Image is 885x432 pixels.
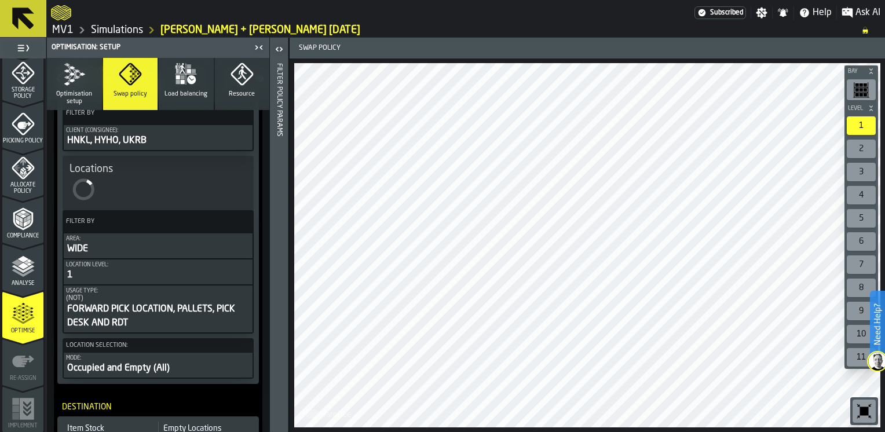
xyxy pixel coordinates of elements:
[844,299,878,323] div: button-toolbar-undefined
[64,233,253,258] button: Area:WIDE
[64,107,232,119] label: Filter By
[2,339,43,385] li: menu Re-assign
[2,328,43,334] span: Optimise
[66,268,250,282] div: 1
[2,280,43,287] span: Analyse
[844,323,878,346] div: button-toolbar-undefined
[813,6,832,20] span: Help
[844,230,878,253] div: button-toolbar-undefined
[2,423,43,429] span: Implement
[847,116,876,135] div: 1
[64,285,253,332] div: PolicyFilterItem-Usage Type
[850,397,878,425] div: button-toolbar-undefined
[2,196,43,243] li: menu Compliance
[64,125,253,150] button: Client (Consignee):HNKL, HYHO, UKRB
[751,7,772,19] label: button-toggle-Settings
[64,259,253,284] div: PolicyFilterItem-Location level
[294,44,590,52] span: Swap policy
[66,242,250,256] div: WIDE
[64,285,253,332] button: Usage Type:(NOT)FORWARD PICK LOCATION, PALLETS, PICK DESK AND RDT
[66,127,250,134] div: Client (Consignee):
[847,302,876,320] div: 9
[66,236,250,242] div: Area:
[855,402,873,420] svg: Reset zoom and position
[847,279,876,297] div: 8
[2,54,43,100] li: menu Storage Policy
[297,402,362,425] a: logo-header
[847,232,876,251] div: 6
[847,255,876,274] div: 7
[64,259,253,284] button: Location level:1
[2,182,43,195] span: Allocate Policy
[271,40,287,61] label: button-toggle-Open
[66,294,250,302] div: (NOT)
[2,40,43,56] label: button-toggle-Toggle Full Menu
[2,101,43,148] li: menu Picking Policy
[70,163,247,175] div: Title
[847,163,876,181] div: 3
[846,68,865,75] span: Bay
[52,43,120,52] span: Optimisation: Setup
[64,353,253,378] button: Mode:Occupied and Empty (All)
[65,160,251,206] div: stat-Locations
[710,9,743,17] span: Subscribed
[164,90,207,98] span: Load balancing
[844,65,878,77] button: button-
[844,114,878,137] div: button-toolbar-undefined
[855,6,880,20] span: Ask AI
[51,2,71,23] a: logo-header
[66,134,250,148] div: HNKL, HYHO, UKRB
[844,77,878,102] div: button-toolbar-undefined
[66,262,250,268] div: Location level:
[51,23,880,37] nav: Breadcrumb
[2,291,43,338] li: menu Optimise
[66,361,250,375] div: Occupied and Empty (All)
[64,125,253,150] div: PolicyFilterItem-Client (Consignee)
[2,244,43,290] li: menu Analyse
[2,233,43,239] span: Compliance
[844,276,878,299] div: button-toolbar-undefined
[844,253,878,276] div: button-toolbar-undefined
[64,215,232,228] label: Filter By
[91,24,143,36] a: link-to-/wh/i/3ccf57d1-1e0c-4a81-a3bb-c2011c5f0d50
[773,7,793,19] label: button-toggle-Notifications
[847,186,876,204] div: 4
[844,207,878,230] div: button-toolbar-undefined
[64,233,253,258] div: PolicyFilterItem-Area
[847,209,876,228] div: 5
[694,6,746,19] div: Menu Subscription
[844,346,878,369] div: button-toolbar-undefined
[694,6,746,19] a: link-to-/wh/i/3ccf57d1-1e0c-4a81-a3bb-c2011c5f0d50/settings/billing
[64,339,253,352] label: Location selection:
[66,355,250,361] div: Mode:
[70,163,113,175] span: Locations
[844,102,878,114] button: button-
[2,87,43,100] span: Storage Policy
[229,90,255,98] span: Resource
[52,90,97,105] span: Optimisation setup
[52,24,74,36] a: link-to-/wh/i/3ccf57d1-1e0c-4a81-a3bb-c2011c5f0d50
[251,41,267,54] label: button-toggle-Close me
[57,398,259,416] div: Destination
[794,6,836,20] label: button-toggle-Help
[844,137,878,160] div: button-toolbar-undefined
[847,348,876,367] div: 11
[2,138,43,144] span: Picking Policy
[275,61,283,429] div: Filter Policy Params
[270,38,288,432] header: Filter Policy Params
[847,325,876,343] div: 10
[64,353,253,378] div: PolicyFilterItem-Mode
[844,184,878,207] div: button-toolbar-undefined
[66,288,250,294] div: Usage Type:
[847,140,876,158] div: 2
[846,105,865,112] span: Level
[871,292,884,357] label: Need Help?
[844,160,878,184] div: button-toolbar-undefined
[160,24,360,36] a: link-to-/wh/i/3ccf57d1-1e0c-4a81-a3bb-c2011c5f0d50/simulations/6a8a1933-157d-4ac2-a1e9-8b80309162f0
[2,375,43,382] span: Re-assign
[114,90,147,98] span: Swap policy
[837,6,885,20] label: button-toggle-Ask AI
[2,149,43,195] li: menu Allocate Policy
[66,302,250,330] div: FORWARD PICK LOCATION, PALLETS, PICK DESK AND RDT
